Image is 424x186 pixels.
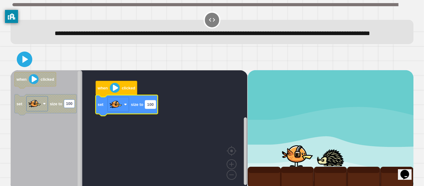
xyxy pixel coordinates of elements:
[16,77,27,82] text: when
[122,86,135,90] text: clicked
[147,102,154,107] text: 100
[5,10,18,23] button: privacy banner
[97,86,108,90] text: when
[16,102,22,106] text: set
[131,102,143,107] text: size to
[66,102,73,106] text: 100
[98,102,104,107] text: set
[41,77,54,82] text: clicked
[50,102,62,106] text: size to
[398,161,418,180] iframe: chat widget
